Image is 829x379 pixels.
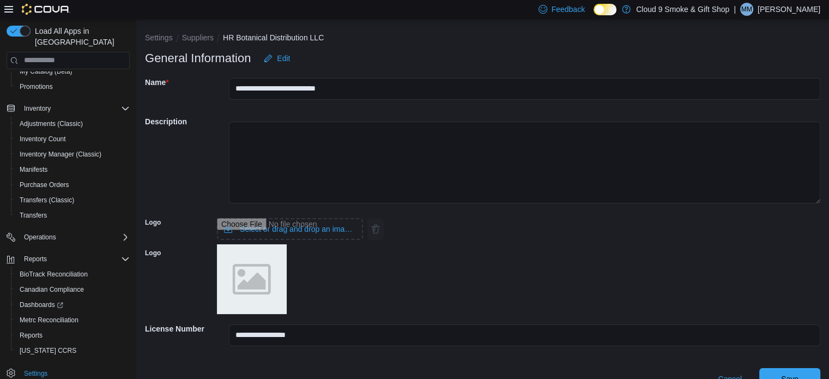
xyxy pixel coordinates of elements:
[145,218,161,227] label: Logo
[15,148,106,161] a: Inventory Manager (Classic)
[594,4,616,15] input: Dark Mode
[15,133,70,146] a: Inventory Count
[11,177,134,192] button: Purchase Orders
[20,300,63,309] span: Dashboards
[145,52,251,65] h3: General Information
[145,71,227,93] h5: Name
[15,344,130,357] span: Washington CCRS
[15,80,57,93] a: Promotions
[15,133,130,146] span: Inventory Count
[20,316,78,324] span: Metrc Reconciliation
[11,116,134,131] button: Adjustments (Classic)
[145,318,227,340] h5: License Number
[11,162,134,177] button: Manifests
[15,65,77,78] a: My Catalog (Beta)
[15,80,130,93] span: Promotions
[20,102,55,115] button: Inventory
[20,346,76,355] span: [US_STATE] CCRS
[552,4,585,15] span: Feedback
[2,251,134,267] button: Reports
[15,117,130,130] span: Adjustments (Classic)
[15,178,130,191] span: Purchase Orders
[2,101,134,116] button: Inventory
[20,165,47,174] span: Manifests
[20,150,101,159] span: Inventory Manager (Classic)
[11,131,134,147] button: Inventory Count
[15,298,68,311] a: Dashboards
[145,33,173,42] button: Settings
[11,282,134,297] button: Canadian Compliance
[24,255,47,263] span: Reports
[217,218,363,240] input: Use aria labels when no actual label is in use
[24,104,51,113] span: Inventory
[20,270,88,279] span: BioTrack Reconciliation
[15,209,51,222] a: Transfers
[20,211,47,220] span: Transfers
[2,230,134,245] button: Operations
[145,249,161,257] label: Logo
[11,297,134,312] a: Dashboards
[11,208,134,223] button: Transfers
[11,192,134,208] button: Transfers (Classic)
[20,331,43,340] span: Reports
[277,53,290,64] span: Edit
[15,163,52,176] a: Manifests
[22,4,70,15] img: Cova
[11,267,134,282] button: BioTrack Reconciliation
[15,194,130,207] span: Transfers (Classic)
[20,181,69,189] span: Purchase Orders
[11,64,134,79] button: My Catalog (Beta)
[24,233,56,242] span: Operations
[31,26,130,47] span: Load All Apps in [GEOGRAPHIC_DATA]
[15,194,78,207] a: Transfers (Classic)
[15,163,130,176] span: Manifests
[20,119,83,128] span: Adjustments (Classic)
[20,82,53,91] span: Promotions
[15,298,130,311] span: Dashboards
[11,147,134,162] button: Inventory Manager (Classic)
[11,328,134,343] button: Reports
[11,312,134,328] button: Metrc Reconciliation
[20,252,130,266] span: Reports
[15,283,88,296] a: Canadian Compliance
[20,196,74,204] span: Transfers (Classic)
[259,47,294,69] button: Edit
[20,285,84,294] span: Canadian Compliance
[20,252,51,266] button: Reports
[741,3,752,16] span: MM
[145,32,820,45] nav: An example of EuiBreadcrumbs
[15,329,130,342] span: Reports
[15,268,130,281] span: BioTrack Reconciliation
[15,283,130,296] span: Canadian Compliance
[223,33,324,42] button: HR Botanical Distribution LLC
[15,148,130,161] span: Inventory Manager (Classic)
[20,102,130,115] span: Inventory
[636,3,729,16] p: Cloud 9 Smoke & Gift Shop
[15,117,87,130] a: Adjustments (Classic)
[11,79,134,94] button: Promotions
[20,135,66,143] span: Inventory Count
[20,231,130,244] span: Operations
[15,209,130,222] span: Transfers
[758,3,820,16] p: [PERSON_NAME]
[740,3,753,16] div: Michael M. McPhillips
[15,344,81,357] a: [US_STATE] CCRS
[145,111,227,133] h5: Description
[734,3,736,16] p: |
[20,231,60,244] button: Operations
[15,268,92,281] a: BioTrack Reconciliation
[15,65,130,78] span: My Catalog (Beta)
[182,33,214,42] button: Suppliers
[15,329,47,342] a: Reports
[15,314,83,327] a: Metrc Reconciliation
[20,67,72,76] span: My Catalog (Beta)
[217,244,287,314] img: placeholder.png
[11,343,134,358] button: [US_STATE] CCRS
[15,314,130,327] span: Metrc Reconciliation
[24,369,47,378] span: Settings
[15,178,74,191] a: Purchase Orders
